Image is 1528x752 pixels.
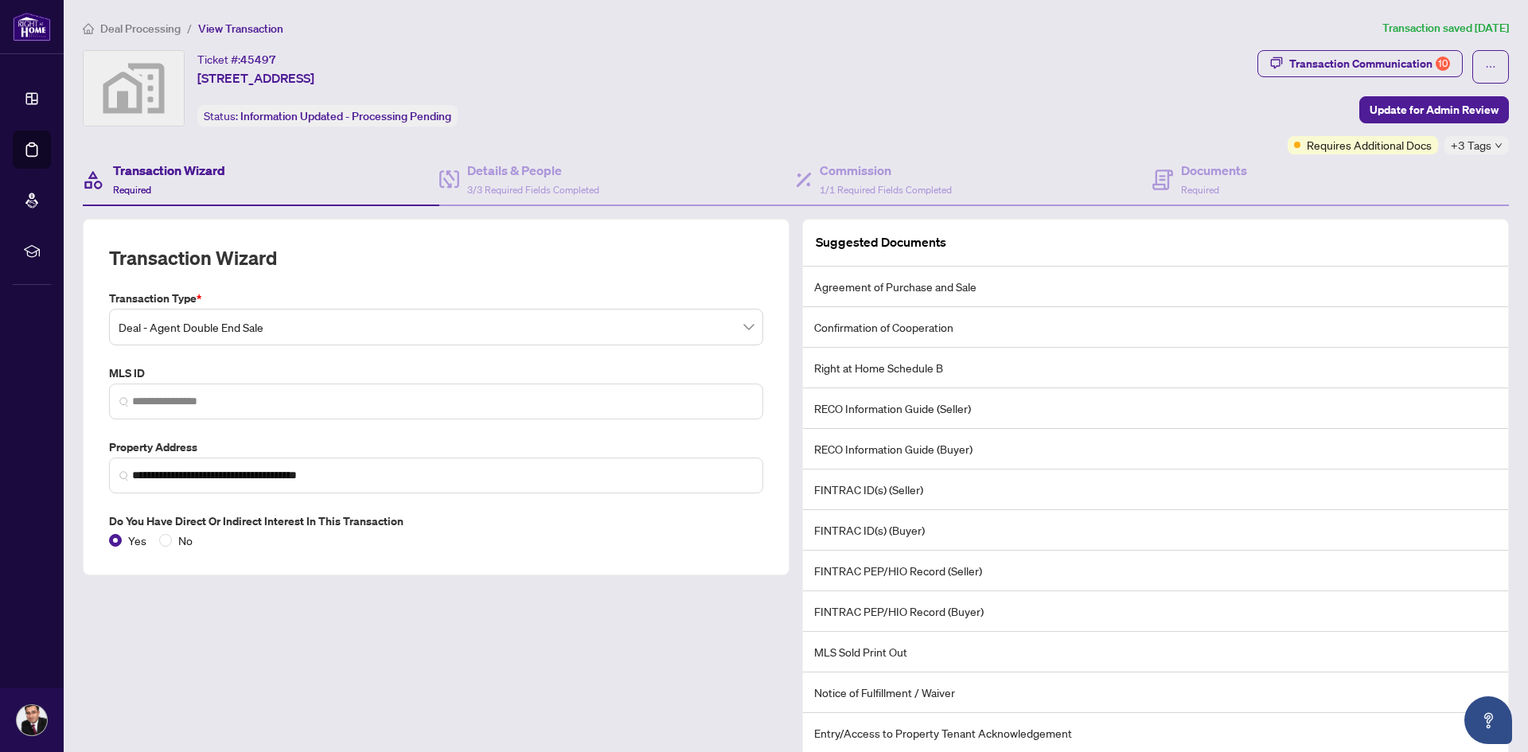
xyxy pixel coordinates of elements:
[1382,19,1509,37] article: Transaction saved [DATE]
[100,21,181,36] span: Deal Processing
[119,312,754,342] span: Deal - Agent Double End Sale
[1307,136,1432,154] span: Requires Additional Docs
[467,184,599,196] span: 3/3 Required Fields Completed
[109,364,763,382] label: MLS ID
[1370,97,1499,123] span: Update for Admin Review
[1181,184,1219,196] span: Required
[803,388,1508,429] li: RECO Information Guide (Seller)
[1464,696,1512,744] button: Open asap
[109,290,763,307] label: Transaction Type
[1451,136,1491,154] span: +3 Tags
[803,672,1508,713] li: Notice of Fulfillment / Waiver
[803,551,1508,591] li: FINTRAC PEP/HIO Record (Seller)
[816,232,946,252] article: Suggested Documents
[197,50,276,68] div: Ticket #:
[84,51,184,126] img: svg%3e
[109,512,763,530] label: Do you have direct or indirect interest in this transaction
[240,53,276,67] span: 45497
[803,307,1508,348] li: Confirmation of Cooperation
[119,397,129,407] img: search_icon
[1359,96,1509,123] button: Update for Admin Review
[803,429,1508,470] li: RECO Information Guide (Buyer)
[803,591,1508,632] li: FINTRAC PEP/HIO Record (Buyer)
[119,471,129,481] img: search_icon
[172,532,199,549] span: No
[17,705,47,735] img: Profile Icon
[109,438,763,456] label: Property Address
[820,184,952,196] span: 1/1 Required Fields Completed
[803,267,1508,307] li: Agreement of Purchase and Sale
[83,23,94,34] span: home
[113,184,151,196] span: Required
[122,532,153,549] span: Yes
[197,105,458,127] div: Status:
[240,109,451,123] span: Information Updated - Processing Pending
[113,161,225,180] h4: Transaction Wizard
[1257,50,1463,77] button: Transaction Communication10
[803,510,1508,551] li: FINTRAC ID(s) (Buyer)
[1495,142,1503,150] span: down
[197,68,314,88] span: [STREET_ADDRESS]
[1289,51,1450,76] div: Transaction Communication
[1181,161,1247,180] h4: Documents
[467,161,599,180] h4: Details & People
[803,348,1508,388] li: Right at Home Schedule B
[1436,56,1450,71] div: 10
[187,19,192,37] li: /
[803,470,1508,510] li: FINTRAC ID(s) (Seller)
[803,632,1508,672] li: MLS Sold Print Out
[109,245,277,271] h2: Transaction Wizard
[198,21,283,36] span: View Transaction
[1485,61,1496,72] span: ellipsis
[13,12,51,41] img: logo
[820,161,952,180] h4: Commission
